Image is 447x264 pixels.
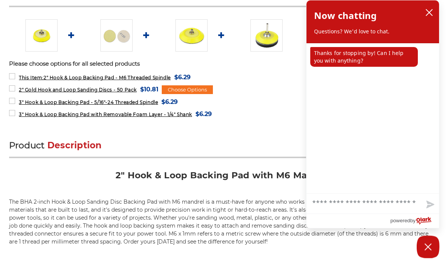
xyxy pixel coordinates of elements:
[161,97,178,107] span: $6.29
[306,43,439,193] div: chat
[9,60,438,68] p: Please choose options for all selected products
[19,75,171,80] span: 2" Hook & Loop Backing Pad - M6 Threaded Spindle
[420,196,439,214] button: Send message
[47,140,102,151] span: Description
[410,216,416,225] span: by
[314,8,377,23] h2: Now chatting
[195,109,212,119] span: $6.29
[19,99,158,105] span: 3" Hook & Loop Backing Pad - 5/16"-24 Threaded Spindle
[423,7,435,18] button: close chatbox
[417,236,439,258] button: Close Chatbox
[9,198,438,246] p: The BHA 2-inch Hook & Loop Sanding Disc Backing Pad with M6 mandrel is a must-have for anyone who...
[9,140,45,151] span: Product
[390,216,410,225] span: powered
[140,84,158,94] span: $10.81
[174,72,191,82] span: $6.29
[19,75,44,80] strong: This Item:
[390,214,439,228] a: Powered by Olark
[19,87,137,93] span: 2" Gold Hook and Loop Sanding Discs - 50 Pack
[25,19,58,52] img: 2-inch hook and loop backing pad with a durable M6 threaded spindle
[19,112,192,117] span: 3" Hook & Loop Backing Pad with Removable Foam Layer - 1/4" Shank
[310,47,418,67] p: Thanks for stopping by! Can I help you with anything?
[9,170,438,187] h2: 2" Hook & Loop Backing Pad with M6 Mandrel
[162,85,213,94] div: Choose Options
[314,28,431,35] p: Questions? We'd love to chat.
